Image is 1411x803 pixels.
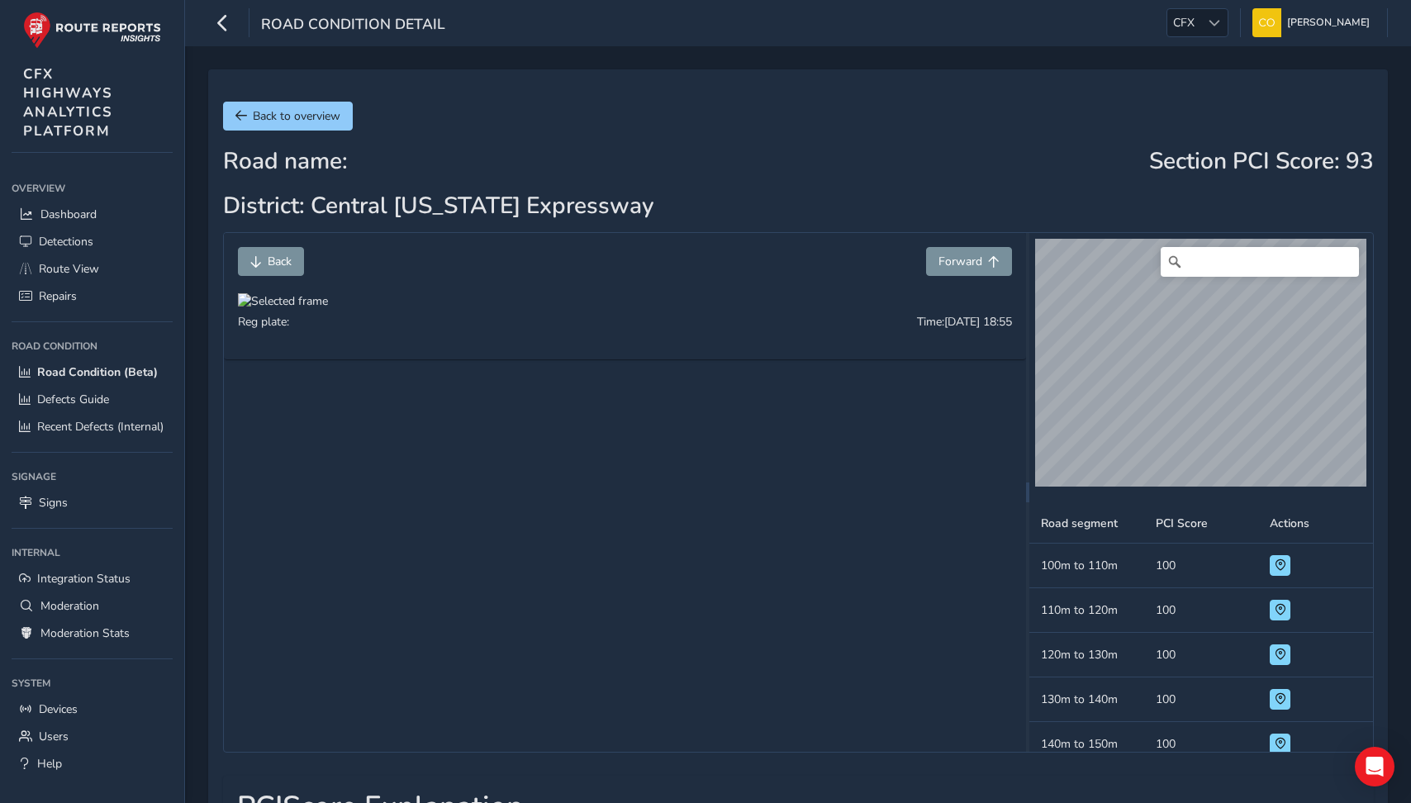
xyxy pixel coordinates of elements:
[37,756,62,772] span: Help
[12,283,173,310] a: Repairs
[238,247,304,276] button: Back
[39,701,78,717] span: Devices
[1144,544,1258,588] td: 100
[1355,747,1394,786] div: Open Intercom Messenger
[1029,588,1143,633] td: 110m to 120m
[1029,677,1143,722] td: 130m to 140m
[12,176,173,201] div: Overview
[12,228,173,255] a: Detections
[1161,247,1359,277] input: Search
[223,148,654,176] h2: Road name:
[40,598,99,614] span: Moderation
[1144,677,1258,722] td: 100
[1029,544,1143,588] td: 100m to 110m
[39,729,69,744] span: Users
[12,359,173,386] a: Road Condition (Beta)
[23,64,113,140] span: CFX HIGHWAYS ANALYTICS PLATFORM
[1252,8,1375,37] button: [PERSON_NAME]
[1252,8,1281,37] img: diamond-layout
[23,12,161,49] img: rr logo
[12,696,173,723] a: Devices
[938,254,982,269] span: Forward
[12,334,173,359] div: Road Condition
[1144,633,1258,677] td: 100
[223,102,353,131] button: Back to overview
[1144,588,1258,633] td: 100
[12,255,173,283] a: Route View
[12,386,173,413] a: Defects Guide
[12,464,173,489] div: Signage
[917,313,1012,342] p: Time: [DATE] 18:55
[40,625,130,641] span: Moderation Stats
[12,750,173,777] a: Help
[37,392,109,407] span: Defects Guide
[238,313,289,330] p: Reg plate:
[12,620,173,647] a: Moderation Stats
[37,419,164,435] span: Recent Defects (Internal)
[1167,9,1200,36] span: CFX
[12,201,173,228] a: Dashboard
[223,192,654,221] h2: District: Central [US_STATE] Expressway
[261,14,445,37] span: Road Condition Detail
[39,495,68,511] span: Signs
[1035,239,1366,487] canvas: Map
[1144,722,1258,767] td: 100
[268,254,292,269] span: Back
[12,723,173,750] a: Users
[40,207,97,222] span: Dashboard
[1287,8,1370,37] span: [PERSON_NAME]
[39,234,93,249] span: Detections
[1029,633,1143,677] td: 120m to 130m
[1156,516,1208,531] span: PCI Score
[39,261,99,277] span: Route View
[37,364,158,380] span: Road Condition (Beta)
[12,413,173,440] a: Recent Defects (Internal)
[12,489,173,516] a: Signs
[37,571,131,587] span: Integration Status
[1270,516,1309,531] span: Actions
[1149,148,1374,176] h2: Section PCI Score : 93
[1029,722,1143,767] td: 140m to 150m
[39,288,77,304] span: Repairs
[12,540,173,565] div: Internal
[12,671,173,696] div: System
[12,565,173,592] a: Integration Status
[253,108,340,124] span: Back to overview
[926,247,1012,276] button: Forward
[1041,516,1118,531] span: Road segment
[12,592,173,620] a: Moderation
